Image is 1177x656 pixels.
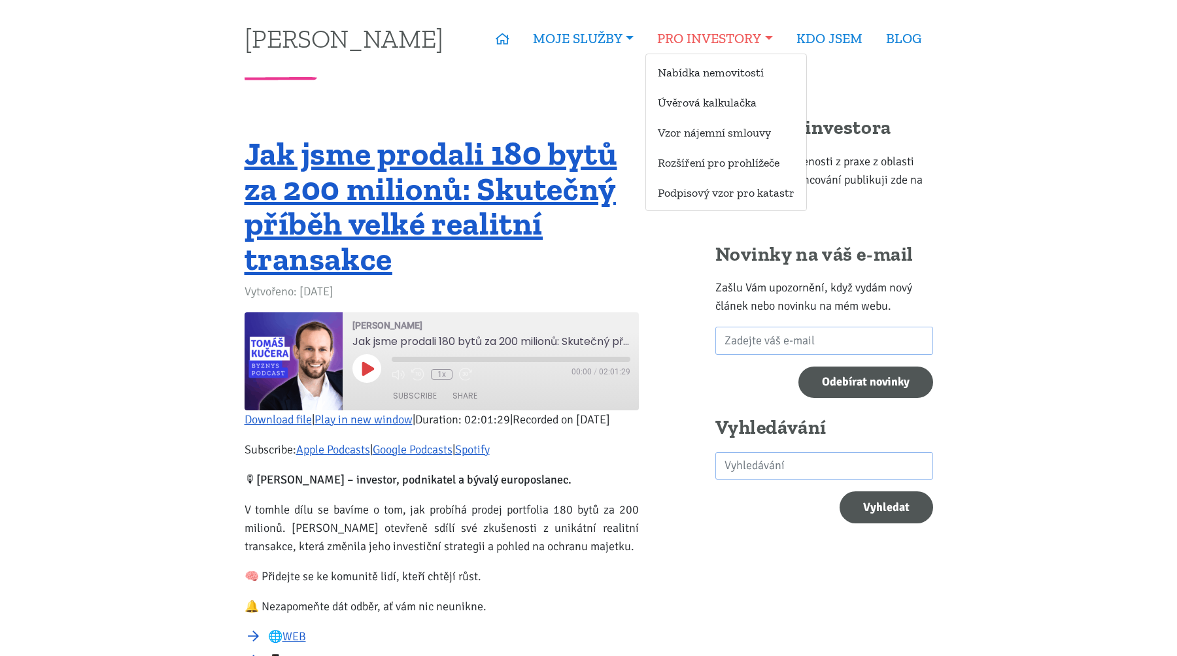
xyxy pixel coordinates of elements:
p: 🧠 Přidejte se ke komunitě lidí, kteří chtějí růst. [245,567,639,585]
h2: Vyhledávání [715,416,933,440]
img: Tomáš Kučera [245,312,343,410]
div: Jak jsme prodali 180 bytů za 200 milionů: Skutečný příběh velké realitní transakce [352,335,630,352]
button: Share [446,388,484,404]
div: [PERSON_NAME] [352,321,630,331]
p: 🎙 [245,470,639,489]
a: Play in new window [315,412,413,427]
a: Google Podcasts [373,442,452,457]
div: Vytvořeno: [DATE] [245,282,639,301]
h2: Píšu Blog investora [715,116,933,140]
p: Zašlu Vám upozornění, když vydám nový článek nebo novinku na mém webu. [715,278,933,315]
span: Recorded on [DATE] [513,412,610,427]
a: Vzor nájemní smlouvy [646,120,806,144]
button: Playback Speed [431,369,452,380]
a: Podpisový vzor pro katastr [646,180,806,205]
p: V tomhle dílu se bavíme o tom, jak probíhá prodej portfolia 180 bytů za 200 milionů. [PERSON_NAME... [245,500,639,555]
button: Subscribe [386,388,443,404]
div: Seek [392,357,630,362]
a: Apple Podcasts [296,442,370,457]
p: Subscribe: | | [245,440,639,459]
button: Vyhledat [840,491,933,523]
li: 🌐 [268,627,639,646]
a: KDO JSEM [785,24,874,54]
a: Download file [245,412,312,427]
a: Nabídka nemovitostí [646,60,806,84]
input: Odebírat novinky [798,367,933,399]
input: search [715,452,933,480]
a: Jak jsme prodali 180 bytů za 200 milionů: Skutečný příběh velké realitní transakce [245,134,617,278]
a: [PERSON_NAME] [245,25,443,51]
a: BLOG [874,24,933,54]
h2: Novinky na váš e-mail [715,242,933,267]
time: 02:01:29 [599,367,630,376]
span: Duration: 02:01:29 [415,412,510,427]
time: 00:00 [571,367,592,376]
p: | | | [245,410,639,429]
a: PRO INVESTORY [645,24,784,54]
input: Zadejte váš e-mail [715,327,933,355]
span: / [594,367,597,376]
p: Své názory a zkušenosti z praxe z oblasti nemovitostí a financování publikuji zde na blogu. [715,152,933,207]
button: Play Episode [352,354,381,383]
a: Spotify [455,442,490,457]
strong: [PERSON_NAME] – investor, podnikatel a bývalý europoslanec. [256,472,571,487]
a: Úvěrová kalkulačka [646,90,806,114]
a: Rozšíření pro prohlížeče [646,150,806,174]
a: WEB [282,629,306,644]
a: MOJE SLUŽBY [521,24,645,54]
p: 🔔 Nezapomeňte dát odběr, ať vám nic neunikne. [245,597,639,615]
